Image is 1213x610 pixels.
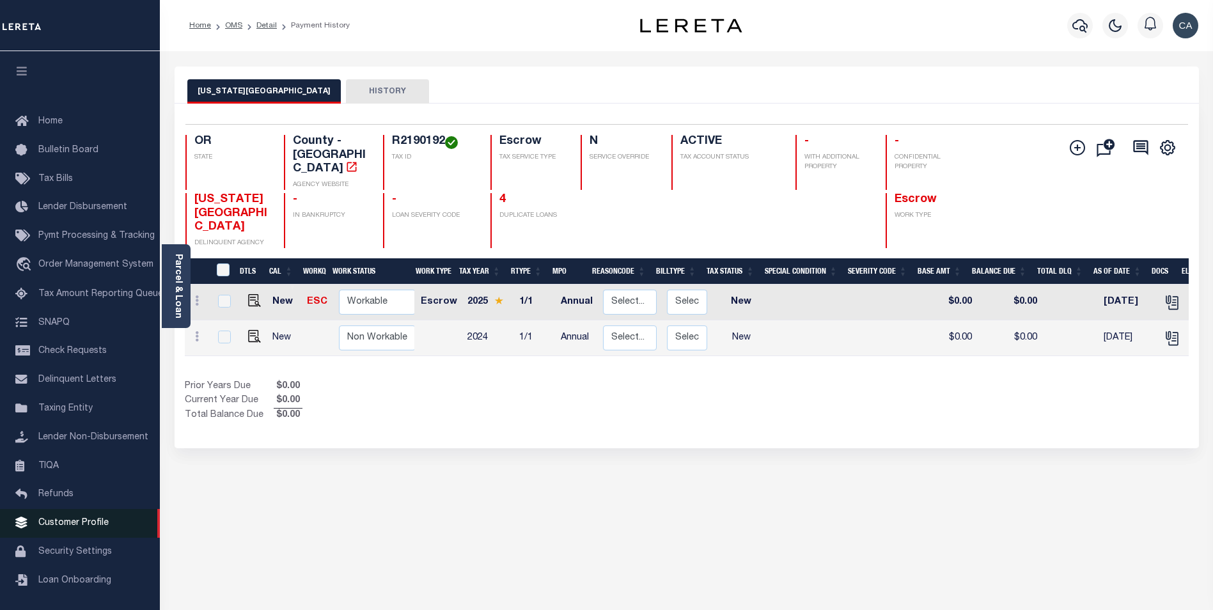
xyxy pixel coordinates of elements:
span: $0.00 [274,409,302,423]
span: Customer Profile [38,519,109,528]
span: $0.00 [274,380,302,394]
th: WorkQ [298,258,327,285]
td: $0.00 [977,285,1042,320]
a: Home [189,22,211,29]
td: 1/1 [514,320,556,356]
span: SNAPQ [38,318,70,327]
th: Work Type [411,258,454,285]
td: New [267,320,302,356]
p: TAX ACCOUNT STATUS [680,153,780,162]
span: Tax Bills [38,175,73,184]
th: BillType: activate to sort column ascending [651,258,701,285]
th: Tax Status: activate to sort column ascending [701,258,760,285]
h4: R2190192 [392,135,475,149]
td: Annual [556,320,598,356]
span: TIQA [38,461,59,470]
span: - [392,194,396,205]
h4: OR [194,135,269,149]
button: HISTORY [346,79,429,104]
img: logo-dark.svg [640,19,742,33]
span: Pymt Processing & Tracking [38,231,155,240]
p: LOAN SEVERITY CODE [392,211,475,221]
span: Escrow [895,194,937,205]
td: 2024 [462,320,514,356]
i: travel_explore [15,257,36,274]
span: Tax Amount Reporting Queue [38,290,163,299]
th: Special Condition: activate to sort column ascending [760,258,843,285]
th: CAL: activate to sort column ascending [264,258,298,285]
th: Docs [1146,258,1177,285]
span: Home [38,117,63,126]
td: $0.00 [923,285,977,320]
span: - [804,136,809,147]
th: Total DLQ: activate to sort column ascending [1032,258,1088,285]
span: Delinquent Letters [38,375,116,384]
a: 4 [499,194,506,205]
li: Payment History [277,20,350,31]
p: WORK TYPE [895,211,969,221]
span: Taxing Entity [38,404,93,413]
a: OMS [225,22,242,29]
td: $0.00 [977,320,1042,356]
h4: ACTIVE [680,135,780,149]
a: ESC [307,297,327,306]
span: Refunds [38,490,74,499]
a: Detail [256,22,277,29]
th: As of Date: activate to sort column ascending [1088,258,1147,285]
img: Star.svg [494,297,503,305]
p: TAX SERVICE TYPE [499,153,566,162]
td: Total Balance Due [185,409,274,423]
h4: County - [GEOGRAPHIC_DATA] [293,135,368,176]
th: RType: activate to sort column ascending [506,258,547,285]
th: &nbsp;&nbsp;&nbsp;&nbsp;&nbsp;&nbsp;&nbsp;&nbsp;&nbsp;&nbsp; [185,258,209,285]
p: IN BANKRUPTCY [293,211,368,221]
p: SERVICE OVERRIDE [590,153,656,162]
td: [DATE] [1099,320,1157,356]
a: Parcel & Loan [173,254,182,318]
span: $0.00 [274,394,302,408]
td: $0.00 [923,320,977,356]
td: Current Year Due [185,394,274,408]
span: Loan Onboarding [38,576,111,585]
td: 1/1 [514,285,556,320]
td: Prior Years Due [185,380,274,394]
th: MPO [547,258,587,285]
th: Base Amt: activate to sort column ascending [912,258,967,285]
img: svg+xml;base64,PHN2ZyB4bWxucz0iaHR0cDovL3d3dy53My5vcmcvMjAwMC9zdmciIHBvaW50ZXItZXZlbnRzPSJub25lIi... [1173,13,1198,38]
p: STATE [194,153,269,162]
th: Severity Code: activate to sort column ascending [843,258,912,285]
p: CONFIDENTIAL PROPERTY [895,153,969,172]
th: Tax Year: activate to sort column ascending [454,258,506,285]
td: [DATE] [1099,285,1157,320]
p: WITH ADDITIONAL PROPERTY [804,153,871,172]
td: Escrow [416,285,462,320]
td: Annual [556,285,598,320]
h4: Escrow [499,135,566,149]
span: Bulletin Board [38,146,98,155]
th: DTLS [235,258,264,285]
p: DUPLICATE LOANS [499,211,566,221]
span: Lender Disbursement [38,203,127,212]
span: Security Settings [38,547,112,556]
button: [US_STATE][GEOGRAPHIC_DATA] [187,79,341,104]
td: 2025 [462,285,514,320]
span: Lender Non-Disbursement [38,433,148,442]
span: Order Management System [38,260,153,269]
th: ReasonCode: activate to sort column ascending [587,258,651,285]
td: New [712,320,770,356]
td: New [267,285,302,320]
th: &nbsp; [209,258,235,285]
h4: N [590,135,656,149]
span: Check Requests [38,347,107,356]
th: Balance Due: activate to sort column ascending [967,258,1032,285]
span: - [293,194,297,205]
span: [US_STATE][GEOGRAPHIC_DATA] [194,194,267,233]
p: TAX ID [392,153,475,162]
p: AGENCY WEBSITE [293,180,368,190]
th: Work Status [327,258,414,285]
td: New [712,285,770,320]
p: DELINQUENT AGENCY [194,239,269,248]
span: - [895,136,899,147]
